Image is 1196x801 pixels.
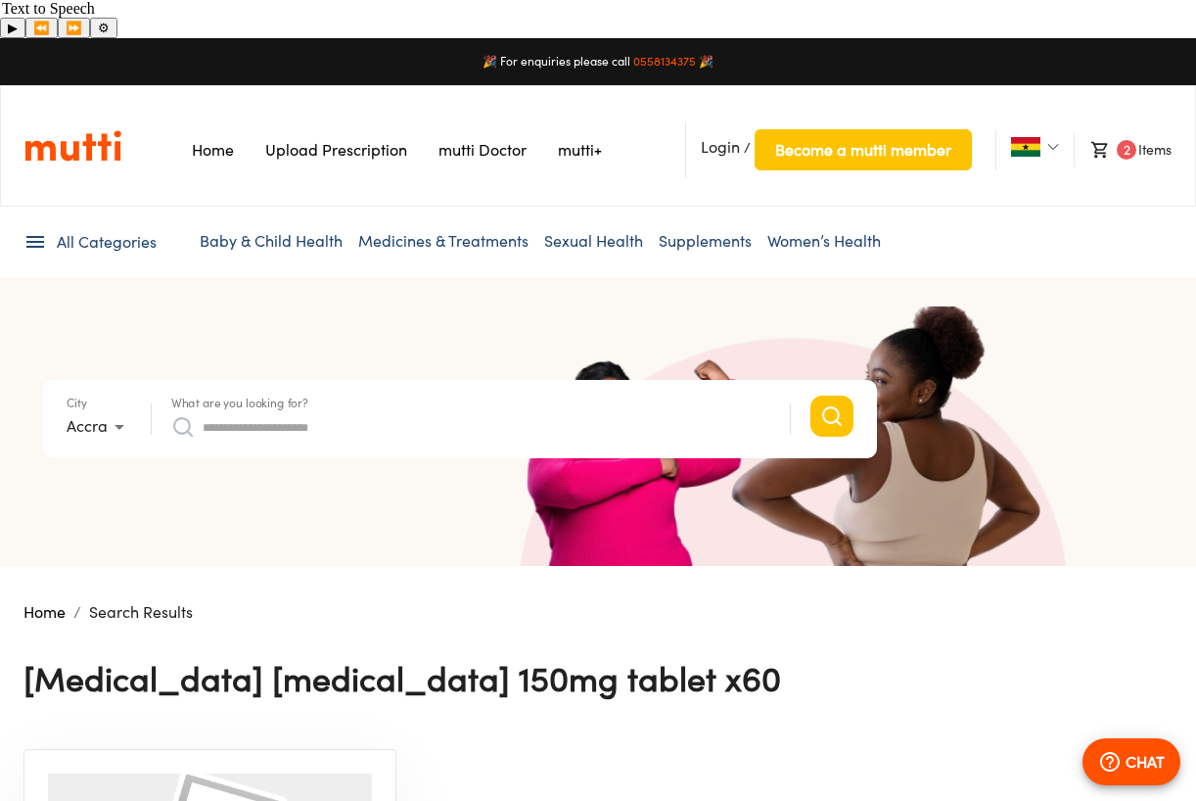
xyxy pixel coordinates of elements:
button: Previous [25,18,58,38]
div: Accra [67,411,131,443]
nav: breadcrumb [23,600,1173,624]
button: CHAT [1082,738,1180,785]
a: Link on the logo navigates to HomePage [24,129,121,163]
span: Login [701,137,740,157]
a: Baby & Child Health [200,231,343,251]
a: Women’s Health [767,231,881,251]
p: Search Results [89,600,193,624]
img: Dropdown [1047,141,1059,153]
button: Settings [90,18,117,38]
a: Navigates to mutti doctor website [438,140,527,160]
a: Medicines & Treatments [358,231,529,251]
button: Search [810,396,853,437]
label: City [67,398,87,409]
span: 2 [1117,140,1136,160]
img: Ghana [1011,137,1040,157]
button: Become a mutti member [755,129,972,170]
a: Home [23,602,66,622]
a: Supplements [659,231,752,251]
a: Navigates to mutti+ page [558,140,602,160]
a: Navigates to Home Page [192,140,234,160]
p: CHAT [1126,750,1165,774]
li: / [685,121,972,178]
li: / [73,600,81,624]
a: Navigates to Prescription Upload Page [265,140,407,160]
img: Logo [24,129,121,163]
h4: [MEDICAL_DATA] [MEDICAL_DATA] 150mg Tablet X60 [23,658,781,699]
li: Items [1074,132,1172,167]
label: What are you looking for? [171,398,308,409]
span: Become a mutti member [775,136,951,164]
a: Sexual Health [544,231,643,251]
span: All Categories [57,231,157,254]
button: Forward [58,18,90,38]
a: 0558134375 [633,54,696,69]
